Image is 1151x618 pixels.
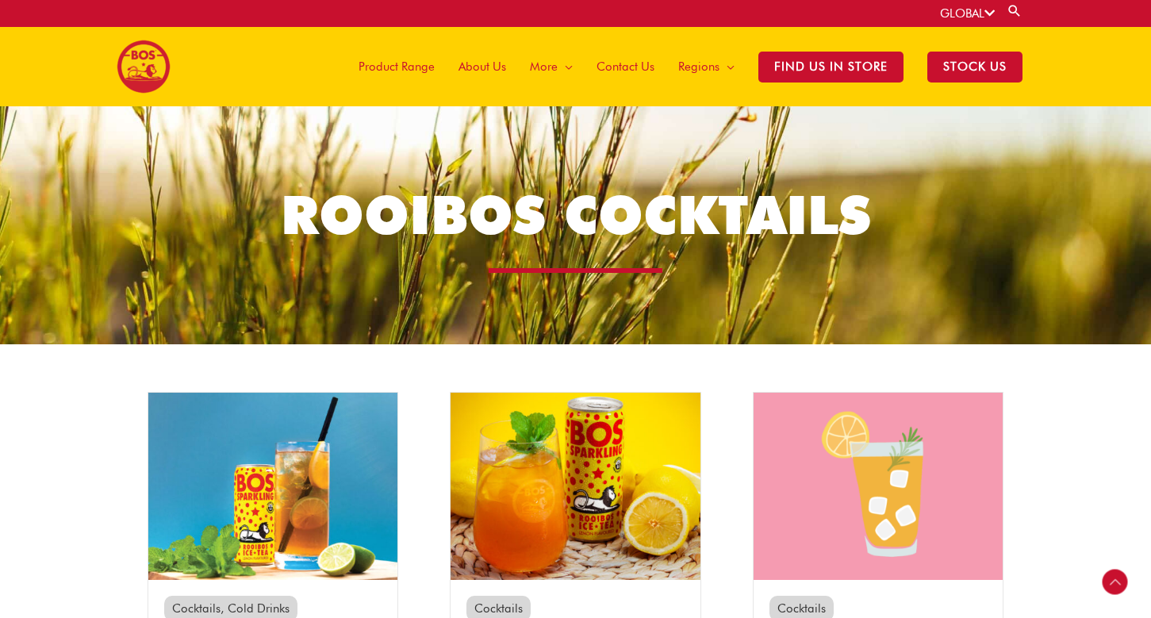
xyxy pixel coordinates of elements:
[597,43,654,90] span: Contact Us
[915,27,1034,106] a: STOCK US
[1007,3,1022,18] a: Search button
[585,27,666,106] a: Contact Us
[335,27,1034,106] nav: Site Navigation
[359,43,435,90] span: Product Range
[347,27,447,106] a: Product Range
[447,27,518,106] a: About Us
[530,43,558,90] span: More
[758,52,904,83] span: Find Us in Store
[458,43,506,90] span: About Us
[117,40,171,94] img: BOS logo finals-200px
[474,601,523,616] a: Cocktails
[777,601,826,616] a: Cocktails
[140,178,1011,252] h1: Rooibos Cocktails
[746,27,915,106] a: Find Us in Store
[940,6,995,21] a: GLOBAL
[172,601,221,616] a: Cocktails
[678,43,719,90] span: Regions
[927,52,1022,83] span: STOCK US
[518,27,585,106] a: More
[228,601,290,616] a: Cold Drinks
[666,27,746,106] a: Regions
